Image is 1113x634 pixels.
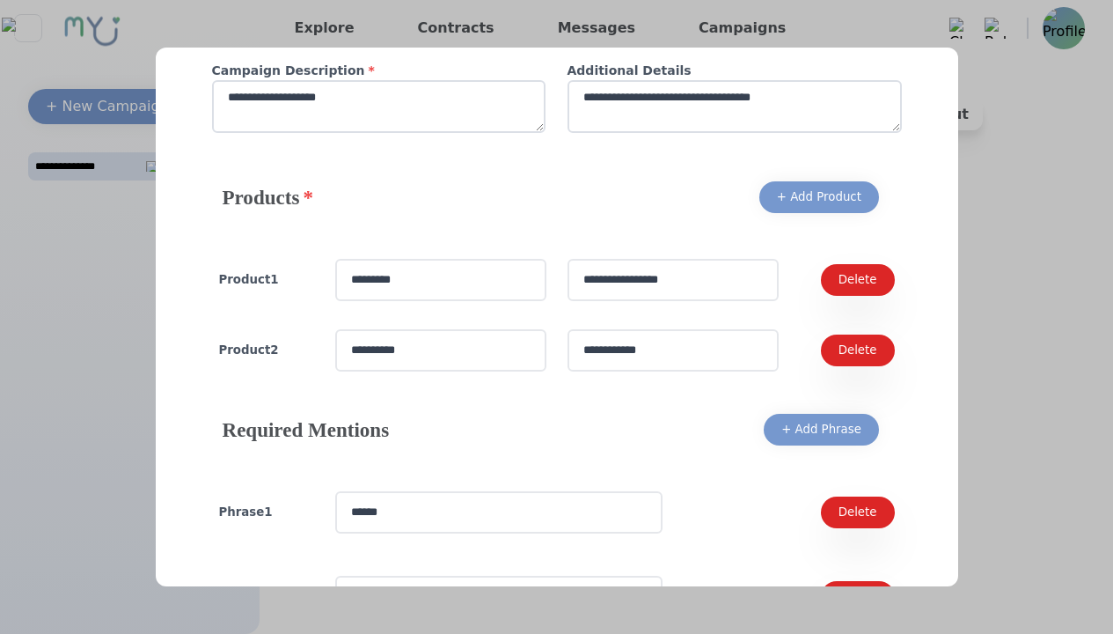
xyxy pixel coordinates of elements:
h4: Product 1 [219,271,314,289]
button: Delete [821,335,895,366]
button: Delete [821,497,895,528]
button: Delete [821,264,895,296]
h4: Additional Details [567,62,902,80]
h4: Products [223,183,313,211]
div: Delete [838,271,877,289]
div: + Add Phrase [781,421,861,439]
h4: Product 2 [219,342,314,359]
button: Delete [821,581,895,613]
h4: Campaign Description [212,62,546,80]
button: + Add Product [759,181,879,213]
div: Delete [838,504,877,521]
button: + Add Phrase [764,414,879,446]
div: + Add Product [777,188,861,206]
h4: Required Mentions [223,416,390,444]
h4: Phrase 1 [219,504,314,521]
div: Delete [838,342,877,359]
